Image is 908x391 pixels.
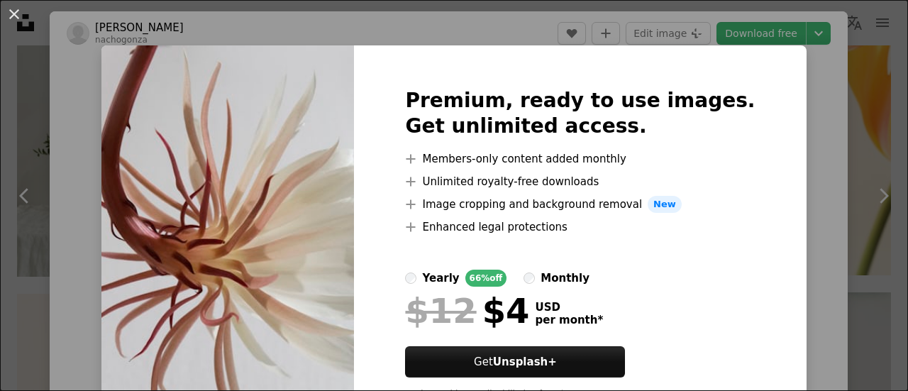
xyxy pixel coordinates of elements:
div: monthly [541,270,589,287]
li: Enhanced legal protections [405,219,755,236]
strong: Unsplash+ [493,356,557,368]
div: 66% off [465,270,507,287]
div: yearly [422,270,459,287]
li: Unlimited royalty-free downloads [405,173,755,190]
span: USD [535,301,603,314]
button: GetUnsplash+ [405,346,625,378]
li: Members-only content added monthly [405,150,755,167]
li: Image cropping and background removal [405,196,755,213]
span: New [648,196,682,213]
span: $12 [405,292,476,329]
h2: Premium, ready to use images. Get unlimited access. [405,88,755,139]
div: $4 [405,292,529,329]
input: monthly [524,272,535,284]
input: yearly66%off [405,272,416,284]
span: per month * [535,314,603,326]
